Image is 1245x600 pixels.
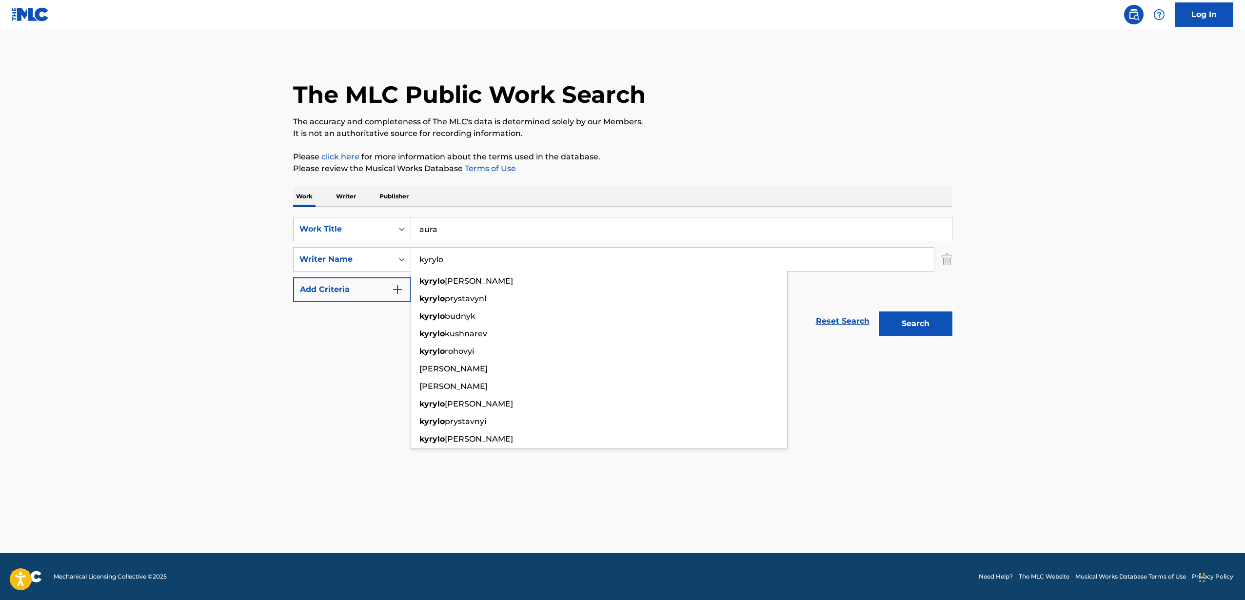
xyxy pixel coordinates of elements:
[1075,572,1186,581] a: Musical Works Database Terms of Use
[1199,563,1205,592] div: Drag
[1149,5,1169,24] div: Help
[1019,572,1069,581] a: The MLC Website
[979,572,1013,581] a: Need Help?
[445,311,475,321] span: budnyk
[333,186,359,207] p: Writer
[1175,2,1233,27] a: Log In
[12,7,49,21] img: MLC Logo
[419,329,445,338] strong: kyrylo
[419,364,488,373] span: [PERSON_NAME]
[942,247,952,271] img: Delete Criterion
[299,223,387,235] div: Work Title
[12,571,42,582] img: logo
[293,116,952,128] p: The accuracy and completeness of The MLC's data is determined solely by our Members.
[1124,5,1144,24] a: Public Search
[293,186,316,207] p: Work
[293,128,952,139] p: It is not an authoritative source for recording information.
[299,253,387,265] div: Writer Name
[445,399,513,408] span: [PERSON_NAME]
[811,310,874,332] a: Reset Search
[419,294,445,303] strong: kyrylo
[419,399,445,408] strong: kyrylo
[419,276,445,286] strong: kyrylo
[419,382,488,391] span: [PERSON_NAME]
[1196,553,1245,600] iframe: Chat Widget
[879,311,952,336] button: Search
[376,186,412,207] p: Publisher
[419,311,445,321] strong: kyrylo
[419,434,445,444] strong: kyrylo
[445,417,486,426] span: prystavnyi
[445,434,513,444] span: [PERSON_NAME]
[293,277,411,302] button: Add Criteria
[463,164,516,173] a: Terms of Use
[293,80,646,109] h1: The MLC Public Work Search
[419,347,445,356] strong: kyrylo
[445,276,513,286] span: [PERSON_NAME]
[293,217,952,341] form: Search Form
[1192,572,1233,581] a: Privacy Policy
[419,417,445,426] strong: kyrylo
[445,347,474,356] span: rohovyi
[1128,9,1140,20] img: search
[445,294,486,303] span: prystavynl
[445,329,487,338] span: kushnarev
[293,151,952,163] p: Please for more information about the terms used in the database.
[293,163,952,174] p: Please review the Musical Works Database
[1153,9,1165,20] img: help
[392,284,403,295] img: 9d2ae6d4665cec9f34b9.svg
[321,152,359,161] a: click here
[54,572,167,581] span: Mechanical Licensing Collective © 2025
